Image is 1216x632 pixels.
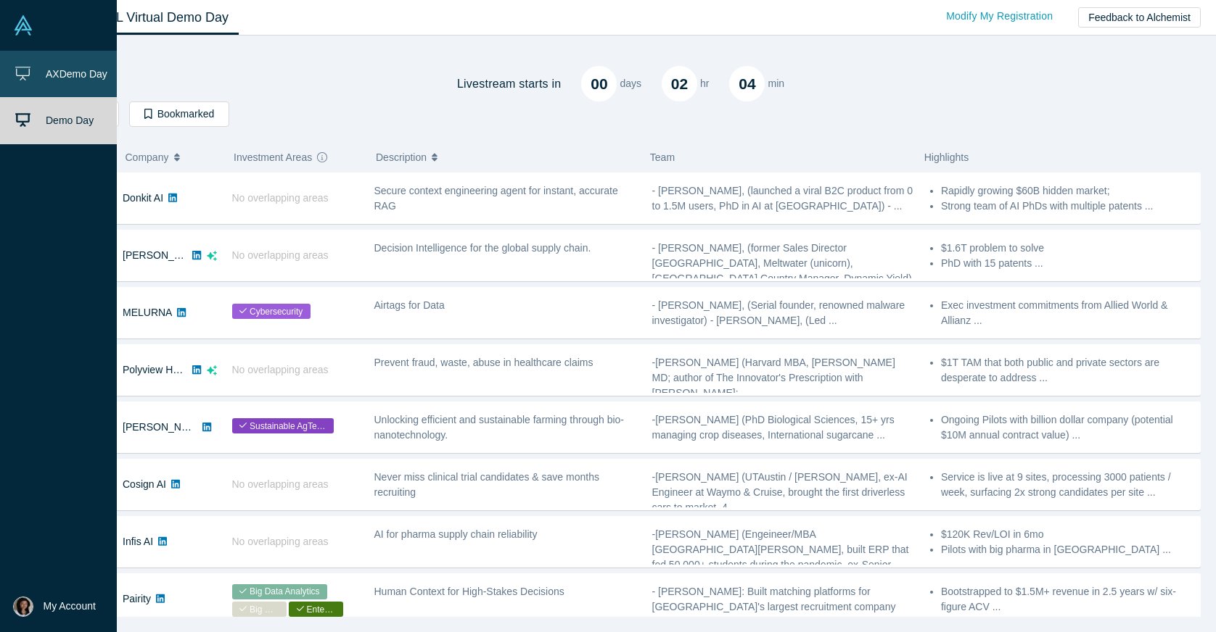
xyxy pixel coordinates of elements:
[374,471,599,498] span: Never miss clinical trial candidates & save months recruiting
[652,414,895,441] span: -[PERSON_NAME] (PhD Biological Sciences, 15+ yrs managing crop diseases, International sugarcane ...
[232,249,329,261] span: No overlapping areas
[234,142,312,172] span: Investment Areas
[1078,7,1201,28] button: Feedback to Alchemist
[700,76,709,91] p: hr
[652,242,912,299] span: - [PERSON_NAME], (former Sales Director [GEOGRAPHIC_DATA], Meltwater (unicorn), [GEOGRAPHIC_DATA]...
[289,602,343,617] span: Enterprise Software
[941,412,1193,443] li: Ongoing Pilots with billion dollar company (potential $10M annual contract value) ...
[13,596,96,617] button: My Account
[61,1,239,35] a: Class XL Virtual Demo Day
[232,418,334,433] span: Sustainable AgTech (Agriculture Technology)
[46,115,94,127] span: Demo Day
[729,66,765,101] div: 04
[652,528,909,570] span: -[PERSON_NAME] (Engeineer/MBA [GEOGRAPHIC_DATA][PERSON_NAME], built ERP that fed 50,000+ students...
[232,478,329,490] span: No overlapping areas
[652,586,896,628] span: - [PERSON_NAME]: Built matching platforms for [GEOGRAPHIC_DATA]'s largest recruitment company (ac...
[123,192,163,204] a: Donkit AI
[652,299,905,326] span: - [PERSON_NAME], (Serial founder, renowned malware investigator) - [PERSON_NAME], (Led ...
[931,4,1068,29] a: Modify My Registration
[232,192,329,204] span: No overlapping areas
[941,542,1193,557] li: Pilots with big pharma in [GEOGRAPHIC_DATA] ...
[652,471,908,513] span: -[PERSON_NAME] (UTAustin / [PERSON_NAME], ex-AI Engineer at Waymo & Cruise, brought the first dri...
[44,599,96,614] span: My Account
[924,151,969,163] span: Highlights
[941,584,1193,615] li: Bootstrapped to $1.5M+ revenue in 2.5 years w/ six-figure ACV ...
[123,593,151,604] a: Pairity
[941,199,1193,214] li: Strong team of AI PhDs with multiple patents ...
[457,77,562,91] h4: Livestream starts in
[232,602,287,617] span: Big Data
[126,142,219,172] button: Company
[232,536,329,547] span: No overlapping areas
[652,185,913,212] span: - [PERSON_NAME], (launched a viral B2C product from 0 to 1.5M users, PhD in AI at [GEOGRAPHIC_DAT...
[123,249,206,261] a: [PERSON_NAME]
[941,298,1193,328] li: Exec investment commitments from Allied World & Allianz ...
[123,364,195,375] a: Polyview Health
[941,355,1193,386] li: $1T TAM that both public and private sectors are desperate to address ...
[232,364,329,375] span: No overlapping areas
[652,357,895,399] span: -[PERSON_NAME] (Harvard MBA, [PERSON_NAME] MD; author of The Innovator's Prescription with [PERSO...
[941,256,1193,271] li: PhD with 15 patents ...
[123,478,166,490] a: Cosign AI
[129,101,229,127] button: Bookmarked
[941,241,1193,256] li: $1.6T problem to solve
[207,251,217,261] svg: dsa ai sparkles
[123,307,172,318] a: MELURNA
[46,68,107,80] span: AX Demo Day
[232,304,311,319] span: Cybersecurity
[941,527,1193,542] li: $120K Rev/LOI in 6mo
[374,528,538,540] span: AI for pharma supply chain reliability
[620,76,641,91] p: days
[126,142,169,172] span: Company
[941,183,1193,199] li: Rapidly growing $60B hidden market;
[581,66,617,101] div: 00
[376,142,427,172] span: Description
[13,15,33,36] img: Alchemist Vault Logo
[207,365,217,375] svg: dsa ai sparkles
[650,151,675,163] span: Team
[374,586,564,597] span: Human Context for High-Stakes Decisions
[374,242,591,254] span: Decision Intelligence for the global supply chain.
[123,536,153,547] a: Infis AI
[768,76,784,91] p: min
[941,470,1193,500] li: Service is live at 9 sites, processing 3000 patients / week, surfacing 2x strong candidates per s...
[374,185,618,212] span: Secure context engineering agent for instant, accurate RAG
[376,142,635,172] button: Description
[374,414,625,441] span: Unlocking efficient and sustainable farming through bio-nanotechnology.
[232,584,328,599] span: Big Data Analytics
[123,421,206,433] a: [PERSON_NAME]
[374,357,593,368] span: Prevent fraud, waste, abuse in healthcare claims
[374,299,445,311] span: Airtags for Data
[13,596,33,617] img: Akemi Koda's Account
[662,66,697,101] div: 02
